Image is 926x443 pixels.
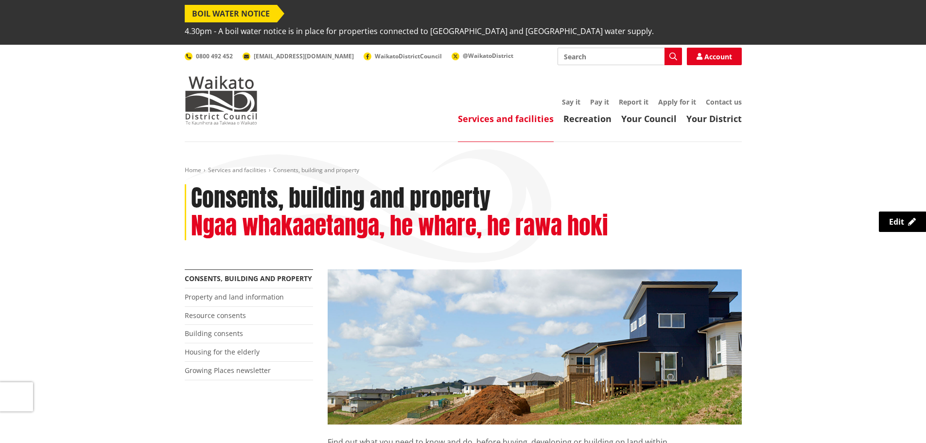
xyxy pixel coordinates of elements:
[619,97,648,106] a: Report it
[185,166,742,175] nav: breadcrumb
[364,52,442,60] a: WaikatoDistrictCouncil
[879,212,926,232] a: Edit
[208,166,266,174] a: Services and facilities
[452,52,513,60] a: @WaikatoDistrict
[687,48,742,65] a: Account
[185,5,277,22] span: BOIL WATER NOTICE
[185,22,654,40] span: 4.30pm - A boil water notice is in place for properties connected to [GEOGRAPHIC_DATA] and [GEOGR...
[621,113,677,124] a: Your Council
[463,52,513,60] span: @WaikatoDistrict
[273,166,359,174] span: Consents, building and property
[563,113,612,124] a: Recreation
[243,52,354,60] a: [EMAIL_ADDRESS][DOMAIN_NAME]
[191,212,608,240] h2: Ngaa whakaaetanga, he whare, he rawa hoki
[185,329,243,338] a: Building consents
[590,97,609,106] a: Pay it
[191,184,490,213] h1: Consents, building and property
[889,216,904,227] span: Edit
[706,97,742,106] a: Contact us
[328,269,742,425] img: Land-and-property-landscape
[658,97,696,106] a: Apply for it
[185,311,246,320] a: Resource consents
[254,52,354,60] span: [EMAIL_ADDRESS][DOMAIN_NAME]
[558,48,682,65] input: Search input
[185,76,258,124] img: Waikato District Council - Te Kaunihera aa Takiwaa o Waikato
[375,52,442,60] span: WaikatoDistrictCouncil
[196,52,233,60] span: 0800 492 452
[185,292,284,301] a: Property and land information
[185,347,260,356] a: Housing for the elderly
[562,97,580,106] a: Say it
[686,113,742,124] a: Your District
[185,366,271,375] a: Growing Places newsletter
[458,113,554,124] a: Services and facilities
[185,52,233,60] a: 0800 492 452
[185,274,312,283] a: Consents, building and property
[185,166,201,174] a: Home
